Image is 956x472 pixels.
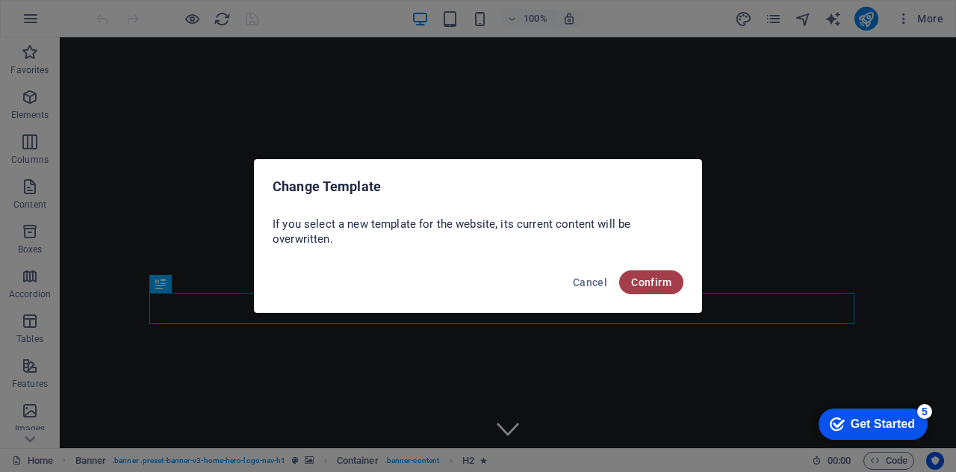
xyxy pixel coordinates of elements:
[631,276,671,288] span: Confirm
[567,270,613,294] button: Cancel
[573,276,607,288] span: Cancel
[12,7,121,39] div: Get Started 5 items remaining, 0% complete
[111,3,125,18] div: 5
[619,270,683,294] button: Confirm
[273,178,683,196] h2: Change Template
[44,16,108,30] div: Get Started
[273,217,683,246] p: If you select a new template for the website, its current content will be overwritten.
